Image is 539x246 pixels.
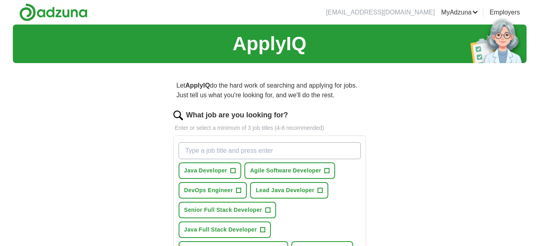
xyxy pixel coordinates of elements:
[250,182,328,199] button: Lead Java Developer
[244,162,335,179] button: Agile Software Developer
[441,8,478,17] a: MyAdzuna
[184,166,228,175] span: Java Developer
[490,8,520,17] a: Employers
[179,182,247,199] button: DevOps Engineer
[179,162,242,179] button: Java Developer
[256,186,314,195] span: Lead Java Developer
[184,186,233,195] span: DevOps Engineer
[179,202,277,218] button: Senior Full Stack Developer
[326,8,435,17] li: [EMAIL_ADDRESS][DOMAIN_NAME]
[19,3,87,21] img: Adzuna logo
[173,111,183,120] img: search.png
[173,78,366,103] p: Let do the hard work of searching and applying for jobs. Just tell us what you're looking for, an...
[184,225,257,234] span: Java Full Stack Developer
[173,124,366,132] p: Enter or select a minimum of 3 job titles (4-8 recommended)
[186,110,288,121] label: What job are you looking for?
[179,142,361,159] input: Type a job title and press enter
[179,221,271,238] button: Java Full Stack Developer
[185,82,210,89] strong: ApplyIQ
[232,29,306,58] h1: ApplyIQ
[184,206,262,214] span: Senior Full Stack Developer
[250,166,321,175] span: Agile Software Developer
